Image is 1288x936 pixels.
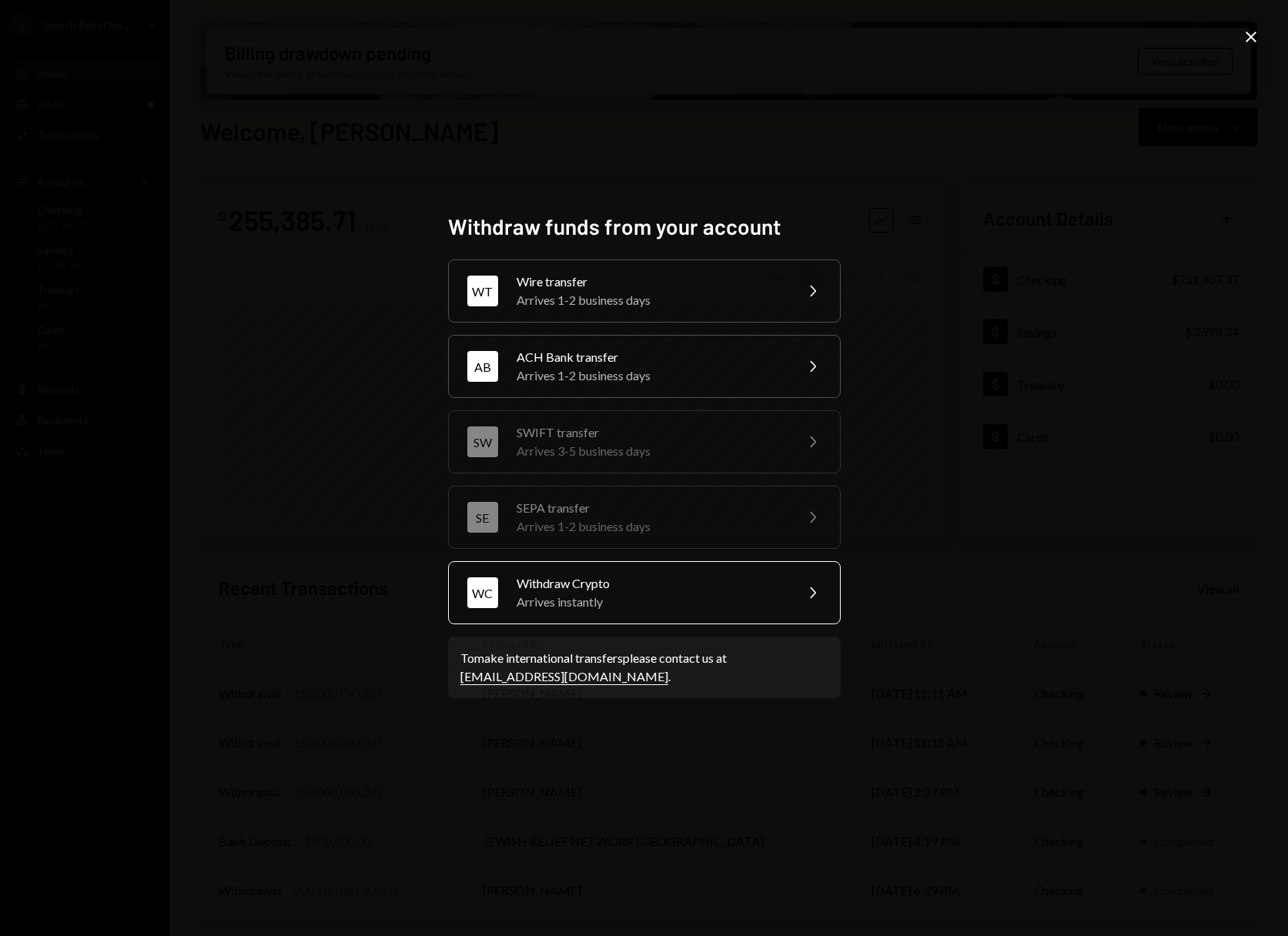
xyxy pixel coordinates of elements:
[448,259,841,323] button: WTWire transferArrives 1-2 business days
[517,574,785,593] div: Withdraw Crypto
[467,502,498,533] div: SE
[448,335,841,398] button: ABACH Bank transferArrives 1-2 business days
[517,442,785,460] div: Arrives 3-5 business days
[517,517,785,536] div: Arrives 1-2 business days
[467,276,498,306] div: WT
[517,366,785,385] div: Arrives 1-2 business days
[460,669,668,685] a: [EMAIL_ADDRESS][DOMAIN_NAME]
[448,561,841,624] button: WCWithdraw CryptoArrives instantly
[517,272,785,291] div: Wire transfer
[517,499,785,517] div: SEPA transfer
[517,593,785,611] div: Arrives instantly
[448,212,841,242] h2: Withdraw funds from your account
[517,423,785,442] div: SWIFT transfer
[517,348,785,366] div: ACH Bank transfer
[448,486,841,549] button: SESEPA transferArrives 1-2 business days
[448,410,841,473] button: SWSWIFT transferArrives 3-5 business days
[460,649,828,686] div: To make international transfers please contact us at .
[467,351,498,382] div: AB
[517,291,785,309] div: Arrives 1-2 business days
[467,577,498,608] div: WC
[467,426,498,457] div: SW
